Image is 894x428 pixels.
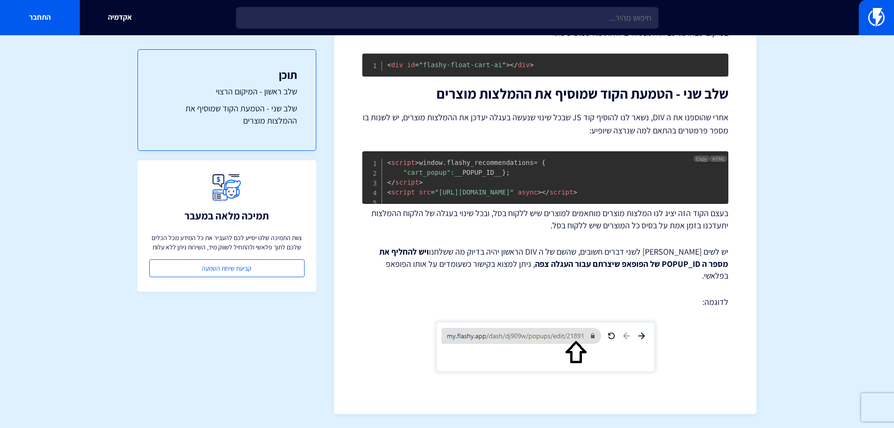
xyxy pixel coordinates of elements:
span: src [419,188,431,196]
a: קביעת שיחת הטמעה [149,259,305,277]
span: : [451,169,454,176]
span: flashy-float-cart-ai [415,61,506,69]
span: </ [387,179,395,186]
a: שלב ראשון - המיקום הרצוי [157,86,297,98]
span: = [534,159,537,166]
p: אחרי שהוספנו את ה DIV, נשאר לנו להוסיף קוד JS שבכל שינוי שנעשה בעגלה יעדכן את ההמלצות מוצרים, יש ... [362,111,728,137]
h3: תמיכה מלאה במעבר [184,210,269,221]
span: script [387,188,415,196]
span: . [443,159,446,166]
input: חיפוש מהיר... [236,7,658,29]
span: Copy [696,156,707,162]
span: > [538,188,542,196]
a: שלב שני - הטמעת הקוד שמוסיף את ההמלצות מוצרים [157,102,297,126]
span: " [435,188,438,196]
span: async [518,188,537,196]
h2: שלב שני - הטמעת הקוד שמוסיף את ההמלצות מוצרים [362,86,728,101]
span: > [573,188,577,196]
p: יש לשים [PERSON_NAME] לשני דברים חשובים, שהשם של ה DIV הראשון יהיה בדיוק מה ששלחנו , ניתן למצוא ב... [362,246,728,282]
span: id [407,61,415,69]
span: "cart_popup" [403,169,451,176]
span: div [387,61,403,69]
span: < [387,159,391,166]
span: ; [506,169,510,176]
p: לדוגמה: [362,296,728,308]
span: > [419,179,423,186]
span: " [419,61,423,69]
span: = [431,188,435,196]
span: < [387,188,391,196]
p: בעצם הקוד הזה יציג לנו המלצות מוצרים מותאמים למוצרים שיש ללקוח בסל, ובכל שינוי בעגלה של הלקוח ההמ... [362,207,728,231]
span: " [502,61,506,69]
span: script [387,179,419,186]
button: Copy [694,156,710,162]
span: " [510,188,514,196]
strong: ויש להחליף את מספר ה POPUP_ID של הפופאפ שיצרתם עבור העגלה צפה [379,246,728,269]
p: צוות התמיכה שלנו יסייע לכם להעביר את כל המידע מכל הכלים שלכם לתוך פלאשי ולהתחיל לשווק מיד, השירות... [149,233,305,252]
span: script [542,188,573,196]
span: > [415,159,419,166]
span: </ [510,61,518,69]
span: > [530,61,534,69]
span: HTML [710,156,727,162]
span: < [387,61,391,69]
h3: תוכן [157,69,297,81]
span: { [542,159,545,166]
span: script [387,159,415,166]
span: = [415,61,419,69]
span: > [506,61,510,69]
span: window flashy_recommendations __POPUP_ID__ [387,159,545,176]
span: } [502,169,506,176]
span: </ [542,188,550,196]
span: div [510,61,530,69]
span: [URL][DOMAIN_NAME] [431,188,514,196]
